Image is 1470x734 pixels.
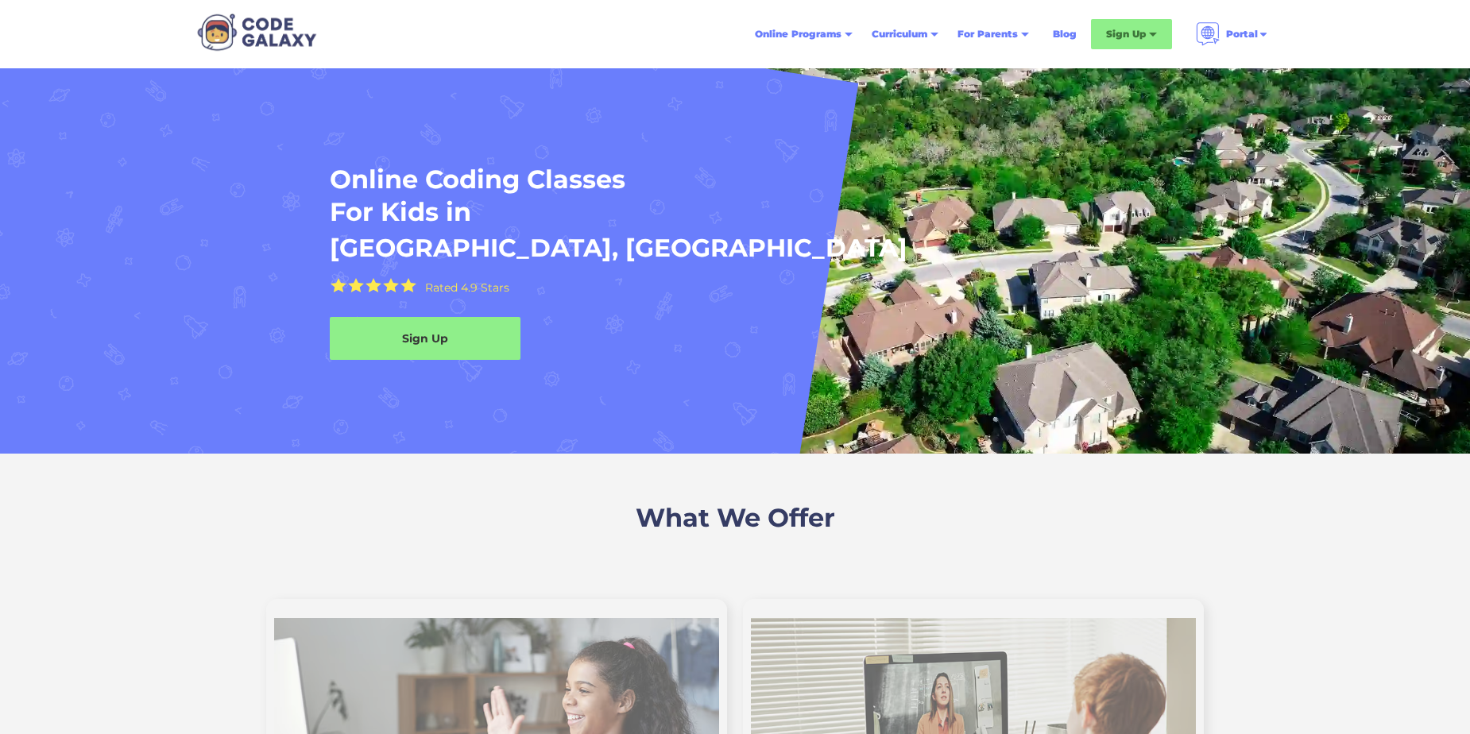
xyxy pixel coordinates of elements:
[366,278,381,293] img: Yellow Star - the Code Galaxy
[745,20,862,48] div: Online Programs
[330,232,907,265] h1: [GEOGRAPHIC_DATA], [GEOGRAPHIC_DATA]
[425,282,509,293] div: Rated 4.9 Stars
[330,163,1016,229] h1: Online Coding Classes For Kids in
[330,317,520,360] a: Sign Up
[862,20,948,48] div: Curriculum
[400,278,416,293] img: Yellow Star - the Code Galaxy
[1106,26,1146,42] div: Sign Up
[957,26,1018,42] div: For Parents
[1226,26,1258,42] div: Portal
[331,278,346,293] img: Yellow Star - the Code Galaxy
[330,330,520,346] div: Sign Up
[755,26,841,42] div: Online Programs
[1186,16,1279,52] div: Portal
[872,26,927,42] div: Curriculum
[948,20,1039,48] div: For Parents
[383,278,399,293] img: Yellow Star - the Code Galaxy
[1091,19,1172,49] div: Sign Up
[348,278,364,293] img: Yellow Star - the Code Galaxy
[1043,20,1086,48] a: Blog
